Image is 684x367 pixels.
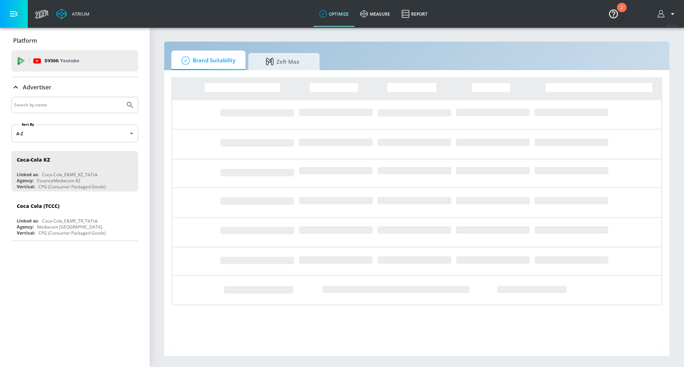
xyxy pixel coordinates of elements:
label: Sort By [20,122,36,127]
div: Linked as: [17,172,38,178]
div: A-Z [11,125,138,142]
div: CPG (Consumer Packaged Goods) [38,230,106,236]
div: EssenceMediacom KZ [37,178,81,184]
div: CPG (Consumer Packaged Goods) [38,184,106,190]
div: Coca Cola (TCCC)Linked as:Coca-Cola_E&ME_TR_TikTokAgency:Mediacom [GEOGRAPHIC_DATA]Vertical:CPG (... [11,197,138,238]
a: Report [396,1,433,27]
div: Agency: [17,178,33,184]
p: Platform [13,37,37,44]
div: Coca-Cola_E&ME_TR_TikTok [42,218,98,224]
div: Coca-Cola KZLinked as:Coca-Cola_E&ME_KZ_TikTokAgency:EssenceMediacom KZVertical:CPG (Consumer Pac... [11,151,138,192]
span: Brand Suitability [178,52,235,69]
div: DV360: Youtube [11,50,138,72]
nav: list of Advertiser [11,148,138,241]
p: Advertiser [23,83,51,91]
div: Vertical: [17,230,35,236]
a: optimize [313,1,354,27]
a: Atrium [56,9,89,19]
input: Search by name [14,100,122,110]
p: Youtube [60,57,79,64]
div: Atrium [69,11,89,17]
div: Coca-Cola_E&ME_KZ_TikTok [42,172,98,178]
span: v 4.25.4 [667,23,677,27]
div: Coca-Cola KZ [17,156,50,163]
a: measure [354,1,396,27]
div: Advertiser [11,97,138,241]
span: Zefr Max [255,53,310,70]
div: Advertiser [11,77,138,97]
button: Open Resource Center, 2 new notifications [603,4,623,23]
div: 2 [621,7,623,17]
p: DV360: [45,57,79,65]
div: Linked as: [17,218,38,224]
div: Platform [11,31,138,51]
div: Coca Cola (TCCC) [17,203,59,209]
div: Vertical: [17,184,35,190]
div: Mediacom [GEOGRAPHIC_DATA] [37,224,102,230]
div: Agency: [17,224,33,230]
